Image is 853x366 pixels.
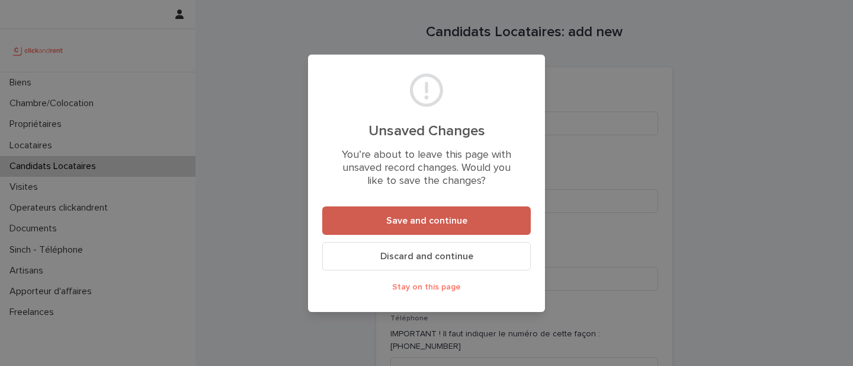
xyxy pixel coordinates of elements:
[322,242,531,270] button: Discard and continue
[322,278,531,297] button: Stay on this page
[392,283,461,291] span: Stay on this page
[322,206,531,235] button: Save and continue
[336,149,517,187] p: You’re about to leave this page with unsaved record changes. Would you like to save the changes?
[336,123,517,140] h2: Unsaved Changes
[386,216,467,225] span: Save and continue
[380,252,473,261] span: Discard and continue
